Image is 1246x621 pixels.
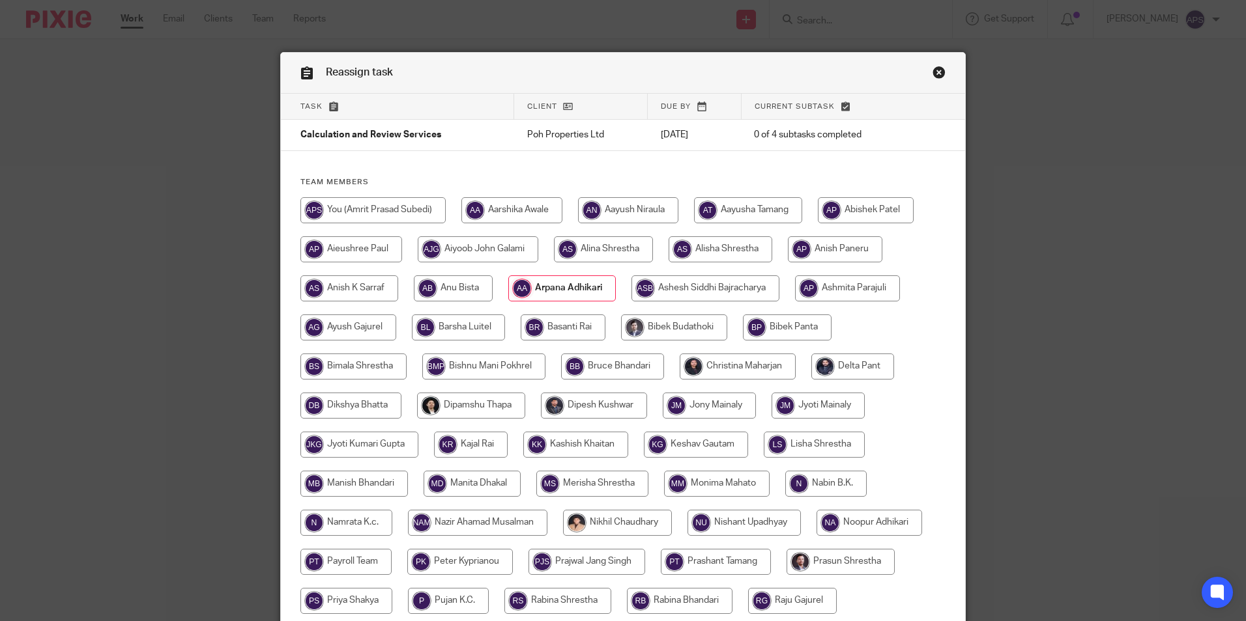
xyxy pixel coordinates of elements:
[741,120,914,151] td: 0 of 4 subtasks completed
[933,66,946,83] a: Close this dialog window
[527,128,635,141] p: Poh Properties Ltd
[661,128,729,141] p: [DATE]
[326,67,393,77] span: Reassign task
[300,177,946,187] h4: Team members
[527,103,557,110] span: Client
[755,103,835,110] span: Current subtask
[300,103,323,110] span: Task
[300,131,441,140] span: Calculation and Review Services
[661,103,691,110] span: Due by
